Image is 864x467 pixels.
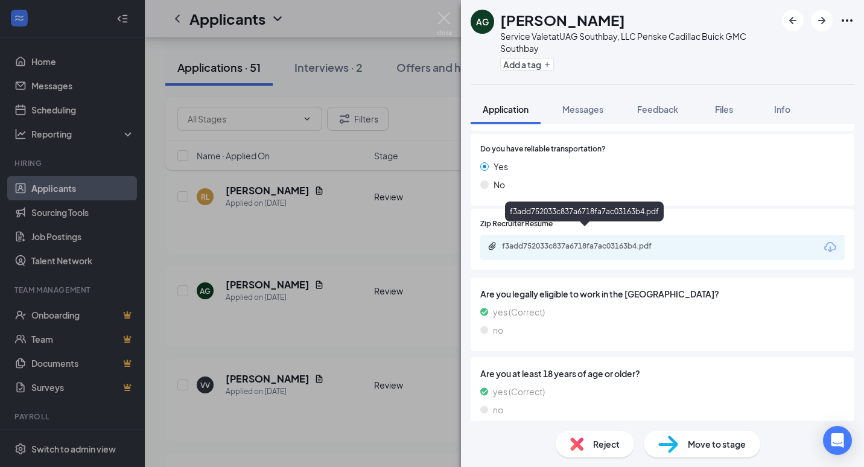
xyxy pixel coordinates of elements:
svg: Download [823,240,837,255]
span: Zip Recruiter Resume [480,218,553,230]
div: f3add752033c837a6718fa7ac03163b4.pdf [505,202,664,221]
div: Service Valet at UAG Southbay, LLC Penske Cadillac Buick GMC Southbay [500,30,776,54]
span: Move to stage [688,437,746,451]
span: Info [774,104,790,115]
span: No [494,178,505,191]
span: no [493,403,503,416]
span: Are you at least 18 years of age or older? [480,367,845,380]
span: Application [483,104,529,115]
svg: Ellipses [840,13,854,28]
span: no [493,323,503,337]
span: yes (Correct) [493,385,545,398]
span: Messages [562,104,603,115]
h1: [PERSON_NAME] [500,10,625,30]
div: Open Intercom Messenger [823,426,852,455]
span: yes (Correct) [493,305,545,319]
span: Are you legally eligible to work in the [GEOGRAPHIC_DATA]? [480,287,845,300]
span: Files [715,104,733,115]
span: Reject [593,437,620,451]
svg: ArrowRight [815,13,829,28]
span: Yes [494,160,508,173]
button: ArrowRight [811,10,833,31]
div: AG [476,16,489,28]
button: PlusAdd a tag [500,58,554,71]
a: Paperclipf3add752033c837a6718fa7ac03163b4.pdf [488,241,683,253]
span: Feedback [637,104,678,115]
button: ArrowLeftNew [782,10,804,31]
span: Do you have reliable transportation? [480,144,606,155]
svg: Paperclip [488,241,497,251]
div: f3add752033c837a6718fa7ac03163b4.pdf [502,241,671,251]
svg: Plus [544,61,551,68]
svg: ArrowLeftNew [786,13,800,28]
